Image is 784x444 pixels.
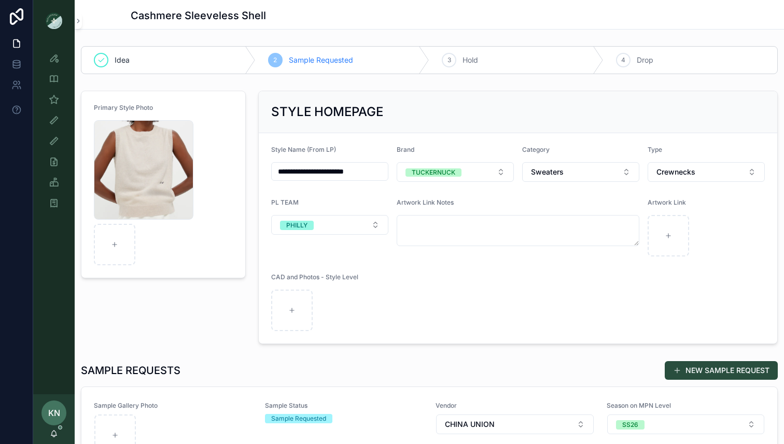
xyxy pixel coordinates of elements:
[397,162,514,182] button: Select Button
[637,55,653,65] span: Drop
[273,56,277,64] span: 2
[271,146,336,153] span: Style Name (From LP)
[522,146,550,153] span: Category
[48,407,60,419] span: KN
[531,167,564,177] span: Sweaters
[665,361,778,380] button: NEW SAMPLE REQUEST
[271,414,326,423] div: Sample Requested
[621,56,625,64] span: 4
[648,146,662,153] span: Type
[397,198,454,206] span: Artwork Link Notes
[271,273,358,281] span: CAD and Photos - Style Level
[622,420,638,429] div: SS26
[607,414,765,434] button: Select Button
[81,363,180,378] h1: SAMPLE REQUESTS
[463,55,478,65] span: Hold
[94,402,253,410] span: Sample Gallery Photo
[46,12,62,29] img: App logo
[94,104,153,111] span: Primary Style Photo
[648,198,686,206] span: Artwork Link
[265,402,424,410] span: Sample Status
[656,167,695,177] span: Crewnecks
[436,402,594,410] span: Vendor
[648,162,765,182] button: Select Button
[412,168,455,177] div: TUCKERNUCK
[271,215,388,235] button: Select Button
[271,104,383,120] h2: STYLE HOMEPAGE
[115,55,130,65] span: Idea
[445,419,495,429] span: CHINA UNION
[607,402,765,410] span: Season on MPN Level
[522,162,639,182] button: Select Button
[271,198,299,206] span: PL TEAM
[397,146,414,153] span: Brand
[131,8,266,23] h1: Cashmere Sleeveless Shell
[436,414,594,434] button: Select Button
[286,221,307,230] div: PHILLY
[447,56,451,64] span: 3
[289,55,353,65] span: Sample Requested
[33,41,75,226] div: scrollable content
